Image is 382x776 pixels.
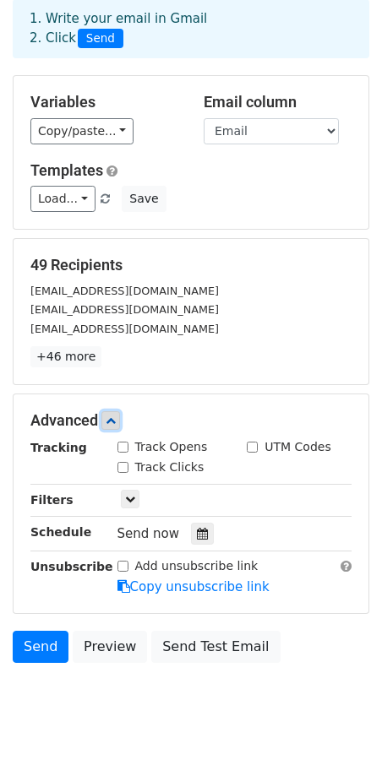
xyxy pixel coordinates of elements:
[30,93,178,111] h5: Variables
[73,631,147,663] a: Preview
[17,9,365,48] div: 1. Write your email in Gmail 2. Click
[30,285,219,297] small: [EMAIL_ADDRESS][DOMAIN_NAME]
[117,579,270,594] a: Copy unsubscribe link
[135,438,208,456] label: Track Opens
[30,525,91,539] strong: Schedule
[135,557,259,575] label: Add unsubscribe link
[30,411,352,430] h5: Advanced
[122,186,166,212] button: Save
[117,526,180,541] span: Send now
[30,303,219,316] small: [EMAIL_ADDRESS][DOMAIN_NAME]
[13,631,68,663] a: Send
[30,493,74,507] strong: Filters
[265,438,330,456] label: UTM Codes
[297,695,382,776] iframe: Chat Widget
[30,161,103,179] a: Templates
[204,93,352,111] h5: Email column
[151,631,280,663] a: Send Test Email
[30,256,352,274] h5: 49 Recipients
[135,459,205,476] label: Track Clicks
[78,29,123,49] span: Send
[30,186,95,212] a: Load...
[30,560,113,573] strong: Unsubscribe
[30,118,134,144] a: Copy/paste...
[30,346,101,367] a: +46 more
[30,323,219,335] small: [EMAIL_ADDRESS][DOMAIN_NAME]
[30,441,87,454] strong: Tracking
